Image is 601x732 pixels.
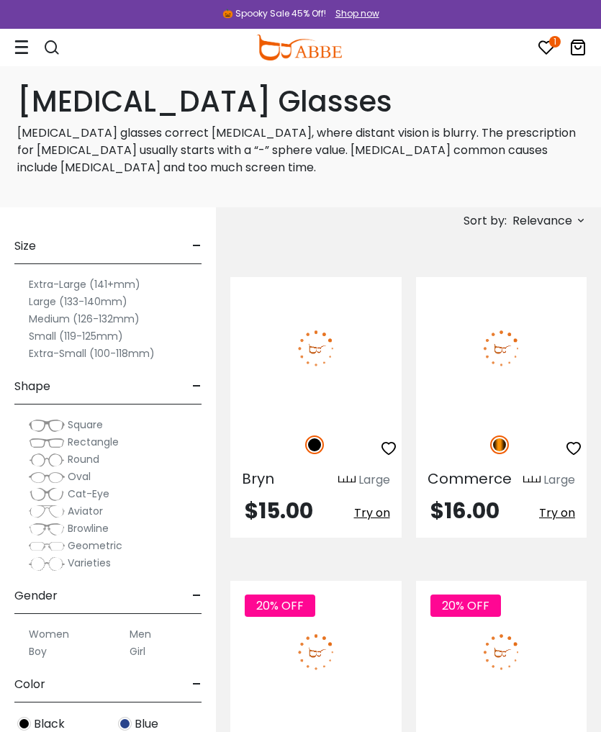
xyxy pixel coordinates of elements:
[17,125,584,176] p: [MEDICAL_DATA] glasses correct [MEDICAL_DATA], where distant vision is blurry. The prescription f...
[14,667,45,702] span: Color
[29,293,127,310] label: Large (133-140mm)
[464,212,507,229] span: Sort by:
[68,452,99,466] span: Round
[14,229,36,263] span: Size
[512,208,572,234] span: Relevance
[430,595,501,617] span: 20% OFF
[118,717,132,731] img: Blue
[354,505,390,521] span: Try on
[68,504,103,518] span: Aviator
[29,556,65,571] img: Varieties.png
[428,469,512,489] span: Commerce
[539,500,575,526] button: Try on
[242,469,274,489] span: Bryn
[338,475,356,486] img: size ruler
[256,35,341,60] img: abbeglasses.com
[29,418,65,433] img: Square.png
[230,277,402,420] img: Black Bryn - Acetate ,Universal Bridge Fit
[245,595,315,617] span: 20% OFF
[430,495,500,526] span: $16.00
[130,643,145,660] label: Girl
[68,556,111,570] span: Varieties
[29,345,155,362] label: Extra-Small (100-118mm)
[416,581,587,723] img: Black Nora - Acetate ,Universal Bridge Fit
[29,487,65,502] img: Cat-Eye.png
[543,471,575,489] div: Large
[14,579,58,613] span: Gender
[29,327,123,345] label: Small (119-125mm)
[68,487,109,501] span: Cat-Eye
[416,277,587,420] img: Tortoise Commerce - TR ,Adjust Nose Pads
[29,470,65,484] img: Oval.png
[230,581,402,723] img: Blue Machovec - Acetate ,Universal Bridge Fit
[29,643,47,660] label: Boy
[538,42,555,58] a: 1
[523,475,541,486] img: size ruler
[539,505,575,521] span: Try on
[68,469,91,484] span: Oval
[68,417,103,432] span: Square
[222,7,326,20] div: 🎃 Spooky Sale 45% Off!
[358,471,390,489] div: Large
[14,369,50,404] span: Shape
[29,505,65,519] img: Aviator.png
[335,7,379,20] div: Shop now
[68,521,109,536] span: Browline
[245,495,313,526] span: $15.00
[490,435,509,454] img: Tortoise
[29,310,140,327] label: Medium (126-132mm)
[29,625,69,643] label: Women
[17,84,584,119] h1: [MEDICAL_DATA] Glasses
[328,7,379,19] a: Shop now
[354,500,390,526] button: Try on
[192,229,202,263] span: -
[29,539,65,553] img: Geometric.png
[192,667,202,702] span: -
[29,435,65,450] img: Rectangle.png
[29,453,65,467] img: Round.png
[130,625,151,643] label: Men
[29,276,140,293] label: Extra-Large (141+mm)
[29,522,65,536] img: Browline.png
[192,369,202,404] span: -
[17,717,31,731] img: Black
[549,36,561,48] i: 1
[305,435,324,454] img: Black
[68,435,119,449] span: Rectangle
[68,538,122,553] span: Geometric
[192,579,202,613] span: -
